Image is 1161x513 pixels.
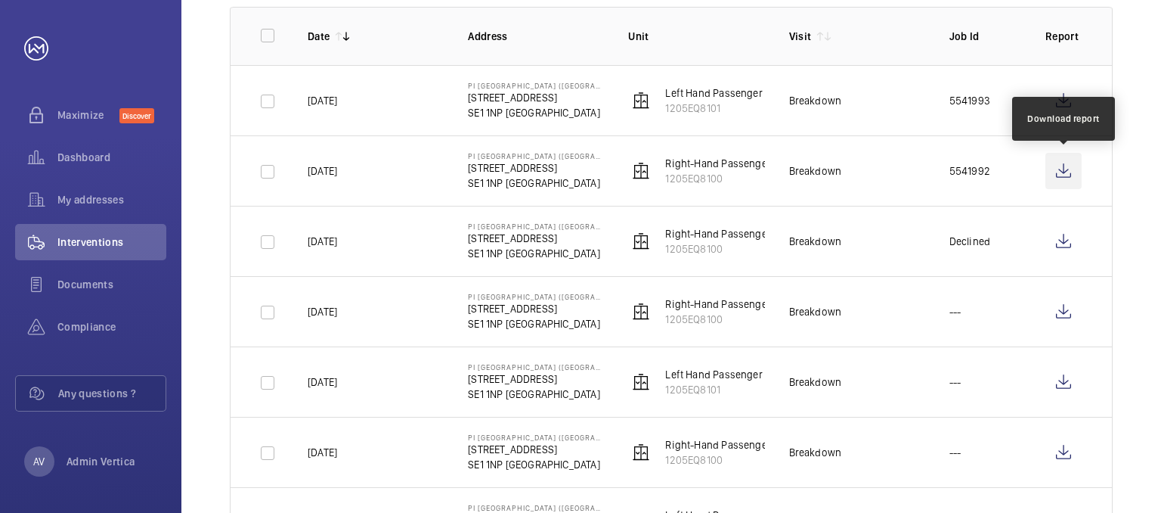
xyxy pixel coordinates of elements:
[949,29,1021,44] p: Job Id
[67,454,135,469] p: Admin Vertica
[949,304,961,319] p: ---
[665,156,771,171] p: Right-Hand Passenger
[308,304,337,319] p: [DATE]
[665,171,771,186] p: 1205EQ8100
[468,433,604,442] p: PI [GEOGRAPHIC_DATA] ([GEOGRAPHIC_DATA])
[468,90,604,105] p: [STREET_ADDRESS]
[632,232,650,250] img: elevator.svg
[468,372,604,387] p: [STREET_ADDRESS]
[58,386,166,401] span: Any questions ?
[632,162,650,180] img: elevator.svg
[57,235,166,250] span: Interventions
[949,234,990,249] p: Declined
[949,375,961,390] p: ---
[468,362,604,372] p: PI [GEOGRAPHIC_DATA] ([GEOGRAPHIC_DATA])
[468,442,604,457] p: [STREET_ADDRESS]
[789,445,842,460] div: Breakdown
[57,150,166,165] span: Dashboard
[789,234,842,249] div: Breakdown
[665,452,771,468] p: 1205EQ8100
[632,373,650,391] img: elevator.svg
[665,85,780,101] p: Left Hand Passenger Lift
[468,29,604,44] p: Address
[468,176,604,191] p: SE1 1NP [GEOGRAPHIC_DATA]
[789,29,812,44] p: Visit
[468,457,604,472] p: SE1 1NP [GEOGRAPHIC_DATA]
[468,105,604,120] p: SE1 1NP [GEOGRAPHIC_DATA]
[1045,29,1082,44] p: Report
[789,93,842,108] div: Breakdown
[468,316,604,331] p: SE1 1NP [GEOGRAPHIC_DATA]
[789,163,842,179] div: Breakdown
[57,319,166,334] span: Compliance
[665,241,771,256] p: 1205EQ8100
[665,297,771,312] p: Right-Hand Passenger
[468,151,604,160] p: PI [GEOGRAPHIC_DATA] ([GEOGRAPHIC_DATA])
[665,101,780,116] p: 1205EQ8101
[468,387,604,402] p: SE1 1NP [GEOGRAPHIC_DATA]
[789,375,842,390] div: Breakdown
[308,234,337,249] p: [DATE]
[468,292,604,301] p: PI [GEOGRAPHIC_DATA] ([GEOGRAPHIC_DATA])
[308,93,337,108] p: [DATE]
[57,107,119,123] span: Maximize
[665,226,771,241] p: Right-Hand Passenger
[468,246,604,261] p: SE1 1NP [GEOGRAPHIC_DATA]
[789,304,842,319] div: Breakdown
[308,375,337,390] p: [DATE]
[33,454,45,469] p: AV
[308,29,330,44] p: Date
[628,29,764,44] p: Unit
[632,443,650,462] img: elevator.svg
[665,312,771,327] p: 1205EQ8100
[665,382,780,397] p: 1205EQ8101
[632,92,650,110] img: elevator.svg
[468,160,604,176] p: [STREET_ADDRESS]
[468,503,604,512] p: PI [GEOGRAPHIC_DATA] ([GEOGRAPHIC_DATA])
[308,163,337,179] p: [DATE]
[949,445,961,460] p: ---
[468,81,604,90] p: PI [GEOGRAPHIC_DATA] ([GEOGRAPHIC_DATA])
[468,222,604,231] p: PI [GEOGRAPHIC_DATA] ([GEOGRAPHIC_DATA])
[949,163,990,179] p: 5541992
[468,301,604,316] p: [STREET_ADDRESS]
[632,303,650,321] img: elevator.svg
[665,437,771,452] p: Right-Hand Passenger
[665,367,780,382] p: Left Hand Passenger Lift
[1027,112,1100,126] div: Download report
[468,231,604,246] p: [STREET_ADDRESS]
[57,277,166,292] span: Documents
[949,93,990,108] p: 5541993
[119,108,154,123] span: Discover
[57,192,166,207] span: My addresses
[308,445,337,460] p: [DATE]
